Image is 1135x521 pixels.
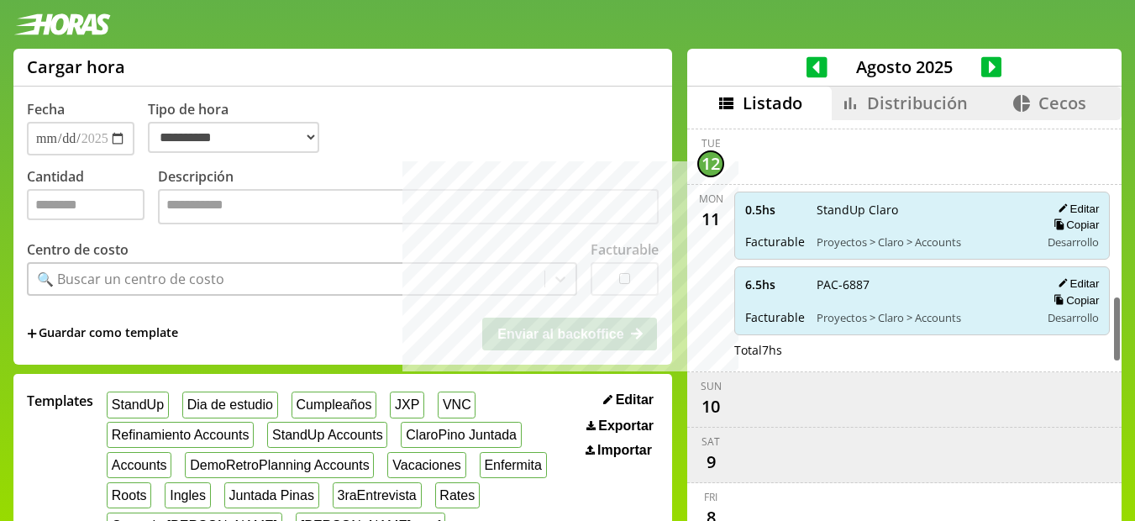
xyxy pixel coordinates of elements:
button: Dia de estudio [182,392,278,418]
button: Editar [598,392,659,408]
button: Exportar [581,418,659,434]
span: Desarrollo [1048,310,1099,325]
span: PAC-6887 [817,276,1028,292]
h1: Cargar hora [27,55,125,78]
label: Centro de costo [27,240,129,259]
button: Cumpleaños [292,392,376,418]
button: VNC [438,392,476,418]
button: Vacaciones [387,452,465,478]
span: +Guardar como template [27,324,178,343]
span: Facturable [745,234,805,250]
button: Copiar [1048,293,1099,308]
button: JXP [390,392,424,418]
div: 11 [697,206,724,233]
button: StandUp [107,392,169,418]
button: Editar [1053,276,1099,291]
span: Listado [743,92,802,114]
button: Juntada Pinas [224,482,319,508]
button: StandUp Accounts [267,422,387,448]
span: Facturable [745,309,805,325]
img: logotipo [13,13,111,35]
button: Roots [107,482,151,508]
textarea: Descripción [158,189,659,224]
span: Proyectos > Claro > Accounts [817,310,1028,325]
select: Tipo de hora [148,122,319,153]
span: 0.5 hs [745,202,805,218]
div: 12 [697,150,724,177]
div: 🔍 Buscar un centro de costo [37,270,224,288]
span: Importar [597,443,652,458]
input: Cantidad [27,189,145,220]
label: Fecha [27,100,65,118]
button: Refinamiento Accounts [107,422,254,448]
label: Facturable [591,240,659,259]
button: Editar [1053,202,1099,216]
button: Ingles [165,482,210,508]
button: Accounts [107,452,171,478]
button: ClaroPino Juntada [401,422,521,448]
span: Editar [616,392,654,408]
div: 9 [697,449,724,476]
span: Desarrollo [1048,234,1099,250]
div: Sun [701,379,722,393]
div: Sat [701,434,720,449]
span: Distribución [867,92,968,114]
button: 3raEntrevista [333,482,422,508]
button: DemoRetroPlanning Accounts [185,452,374,478]
span: Templates [27,392,93,410]
span: Agosto 2025 [828,55,981,78]
span: Proyectos > Claro > Accounts [817,234,1028,250]
label: Descripción [158,167,659,229]
label: Cantidad [27,167,158,229]
label: Tipo de hora [148,100,333,155]
span: + [27,324,37,343]
span: 6.5 hs [745,276,805,292]
button: Copiar [1048,218,1099,232]
div: 10 [697,393,724,420]
span: Exportar [598,418,654,434]
button: Enfermita [480,452,547,478]
span: Cecos [1038,92,1086,114]
div: Mon [699,192,723,206]
button: Rates [435,482,480,508]
div: Tue [701,136,721,150]
span: StandUp Claro [817,202,1028,218]
div: Fri [704,490,717,504]
div: Total 7 hs [734,342,1110,358]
